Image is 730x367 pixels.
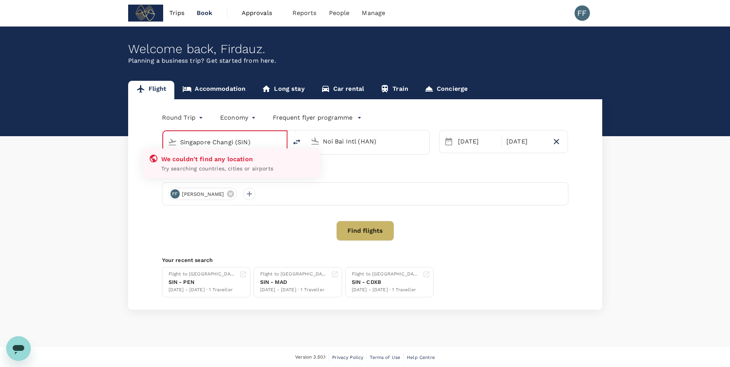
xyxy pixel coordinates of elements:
[162,112,205,124] div: Round Trip
[455,134,500,149] div: [DATE]
[281,141,283,143] button: Close
[407,355,435,360] span: Help Centre
[295,354,326,361] span: Version 3.50.1
[575,5,590,21] div: FF
[362,8,385,18] span: Manage
[370,353,400,362] a: Terms of Use
[197,8,213,18] span: Book
[352,270,419,278] div: Flight to [GEOGRAPHIC_DATA]
[273,113,362,122] button: Frequent flyer programme
[503,134,548,149] div: [DATE]
[313,81,373,99] a: Car rental
[169,278,236,286] div: SIN - PEN
[273,113,352,122] p: Frequent flyer programme
[177,190,229,198] span: [PERSON_NAME]
[407,353,435,362] a: Help Centre
[169,188,237,200] div: FF[PERSON_NAME]
[128,81,175,99] a: Flight
[242,8,280,18] span: Approvals
[128,42,602,56] div: Welcome back , Firdauz .
[336,221,394,241] button: Find flights
[329,8,350,18] span: People
[169,270,236,278] div: Flight to [GEOGRAPHIC_DATA]
[323,135,413,147] input: Going to
[424,140,426,142] button: Open
[6,336,31,361] iframe: Button to launch messaging window
[370,355,400,360] span: Terms of Use
[128,5,164,22] img: Subdimension Pte Ltd
[220,112,257,124] div: Economy
[332,355,363,360] span: Privacy Policy
[162,256,568,264] p: Your recent search
[161,165,314,172] p: Try searching countries, cities or airports
[161,154,314,165] div: We couldn't find any location
[128,56,602,65] p: Planning a business trip? Get started from here.
[260,278,328,286] div: SIN - MAD
[174,81,254,99] a: Accommodation
[260,270,328,278] div: Flight to [GEOGRAPHIC_DATA]
[332,353,363,362] a: Privacy Policy
[180,136,271,148] input: Depart from
[260,286,328,294] div: [DATE] - [DATE] · 1 Traveller
[292,8,317,18] span: Reports
[352,286,419,294] div: [DATE] - [DATE] · 1 Traveller
[287,133,306,151] button: delete
[169,286,236,294] div: [DATE] - [DATE] · 1 Traveller
[352,278,419,286] div: SIN - CDXB
[254,81,312,99] a: Long stay
[416,81,476,99] a: Concierge
[162,170,568,179] div: Travellers
[170,189,180,199] div: FF
[169,8,184,18] span: Trips
[372,81,416,99] a: Train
